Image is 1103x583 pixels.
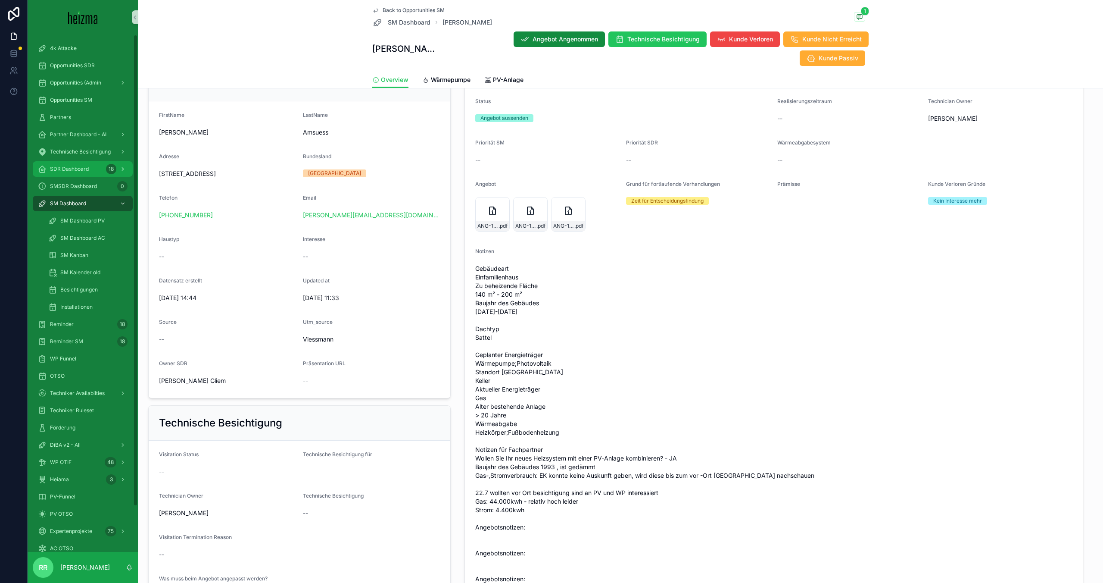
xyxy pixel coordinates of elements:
span: Prämisse [777,181,800,187]
span: -- [159,335,164,344]
span: Heiama [50,476,69,483]
span: Amsuess [303,128,440,137]
h2: Technische Besichtigung [159,416,282,430]
span: Updated at [303,277,330,284]
a: Opportunities SDR [33,58,133,73]
span: Technische Besichtigung für [303,451,372,458]
span: SM Dashboard AC [60,235,105,241]
a: SDR Dashboard18 [33,161,133,177]
button: Kunde Passiv [800,50,865,66]
span: Förderung [50,424,75,431]
span: -- [777,114,782,123]
a: SM Dashboard AC [43,230,133,246]
span: [STREET_ADDRESS] [159,169,296,178]
div: 75 [105,526,116,536]
span: -- [159,252,164,261]
div: 0 [117,181,128,191]
h1: [PERSON_NAME] [372,43,442,55]
span: 4k Attacke [50,45,77,52]
a: Techniker Availabilties [33,386,133,401]
span: Bundesland [303,153,331,160]
div: 48 [105,457,116,467]
a: SM Kanban [43,248,133,263]
span: [PERSON_NAME] [159,128,296,137]
span: [PERSON_NAME] Gliem [159,376,226,385]
p: [PERSON_NAME] [60,563,110,572]
a: Techniker Ruleset [33,403,133,418]
span: Expertenprojekte [50,528,92,535]
img: App logo [68,10,98,24]
span: Datensatz erstellt [159,277,202,284]
span: 1 [861,7,869,16]
span: Angebot [475,181,496,187]
span: Technische Besichtigung [50,148,111,155]
a: Wärmepumpe [422,72,470,89]
a: PV-Funnel [33,489,133,505]
span: Priorität SM [475,139,505,146]
div: 3 [106,474,116,485]
span: PV OTSO [50,511,73,517]
span: Email [303,194,316,201]
span: FirstName [159,112,184,118]
span: Technische Besichtigung [303,492,364,499]
span: SDR Dashboard [50,166,89,172]
span: Source [159,319,177,325]
span: [PERSON_NAME] [928,114,978,123]
button: Kunde Nicht Erreicht [783,31,869,47]
a: Partner Dashboard - All [33,127,133,142]
span: Grund für fortlaufende Verhandlungen [626,181,720,187]
a: AC OTSO [33,541,133,556]
span: Realisierungszeitraum [777,98,832,104]
span: [PERSON_NAME] [159,509,209,517]
span: .pdf [574,223,583,229]
span: OTSO [50,373,65,379]
span: SM Dashboard [388,18,430,27]
span: Adresse [159,153,179,160]
a: DiBA v2 - All [33,437,133,453]
a: WP Funnel [33,351,133,367]
div: Zeit für Entscheidungsfindung [631,197,704,205]
span: -- [159,467,164,476]
a: OTSO [33,368,133,384]
span: Reminder SM [50,338,83,345]
span: Techniker Ruleset [50,407,94,414]
span: Visitation Termination Reason [159,534,232,540]
a: Opportunities (Admin [33,75,133,91]
a: Technische Besichtigung [33,144,133,160]
a: Installationen [43,299,133,315]
span: ANG-12074-Amsuess-2025-07-29 [515,223,536,229]
a: Overview [372,72,408,88]
a: SM Kalender old [43,265,133,280]
span: Wärmepumpe [431,75,470,84]
span: SM Dashboard [50,200,86,207]
a: 4k Attacke [33,41,133,56]
span: Kunde Nicht Erreicht [802,35,862,44]
span: .pdf [536,223,545,229]
span: Viessmann [303,335,440,344]
a: [PHONE_NUMBER] [159,211,213,219]
span: WP Funnel [50,355,76,362]
span: Back to Opportunities SM [383,7,445,14]
span: -- [159,550,164,559]
span: Haustyp [159,236,179,242]
div: [GEOGRAPHIC_DATA] [308,169,361,177]
a: Reminder SM18 [33,334,133,349]
span: Partners [50,114,71,121]
span: [DATE] 11:33 [303,294,440,302]
span: Opportunities SDR [50,62,95,69]
span: Overview [381,75,408,84]
span: Wärmeabgabesystem [777,139,831,146]
div: Kein Interesse mehr [933,197,982,205]
span: Technische Besichtigung [627,35,700,44]
a: Heiama3 [33,472,133,487]
a: Förderung [33,420,133,436]
span: Kunde Verloren Gründe [928,181,985,187]
span: PV-Anlage [493,75,523,84]
span: SMSDR Dashboard [50,183,97,190]
a: Opportunities SM [33,92,133,108]
a: PV OTSO [33,506,133,522]
span: -- [626,156,631,164]
div: 18 [117,336,128,347]
div: Angebot aussenden [480,114,528,122]
span: -- [475,156,480,164]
